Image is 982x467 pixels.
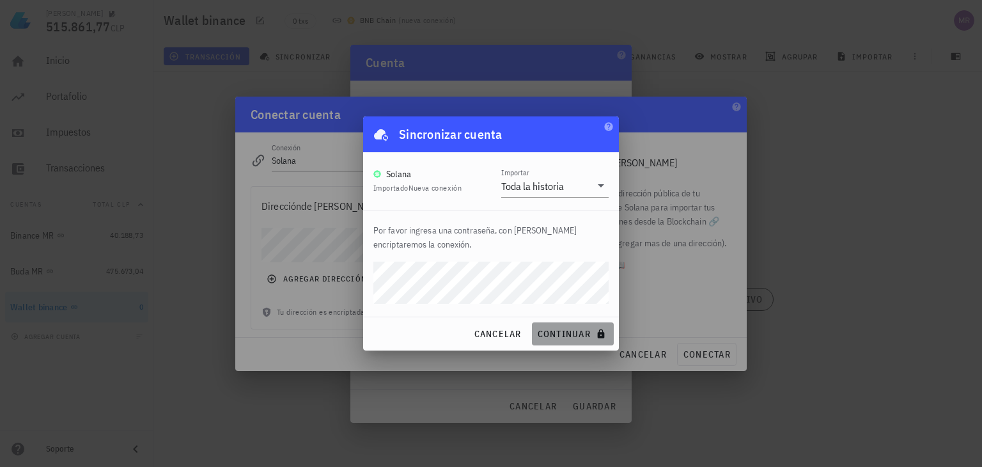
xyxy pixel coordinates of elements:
span: cancelar [473,328,521,340]
p: Por favor ingresa una contraseña, con [PERSON_NAME] encriptaremos la conexión. [373,223,609,251]
span: continuar [537,328,609,340]
div: Solana [386,168,412,180]
label: Importar [501,168,529,177]
button: cancelar [468,322,526,345]
span: Nueva conexión [409,183,462,193]
span: Importado [373,183,462,193]
button: continuar [532,322,614,345]
img: sol.svg [373,170,381,178]
div: Toda la historia [501,180,564,193]
div: ImportarToda la historia [501,175,609,197]
div: Sincronizar cuenta [399,124,503,145]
